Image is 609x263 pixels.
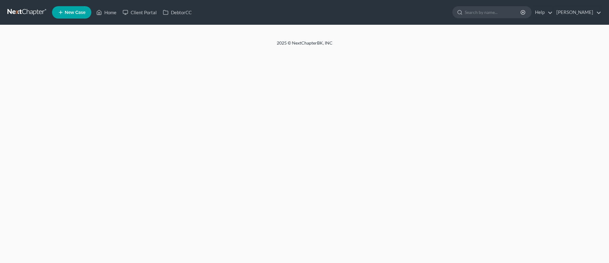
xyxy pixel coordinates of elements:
[120,7,160,18] a: Client Portal
[465,6,521,18] input: Search by name...
[553,7,601,18] a: [PERSON_NAME]
[160,7,195,18] a: DebtorCC
[93,7,120,18] a: Home
[65,10,85,15] span: New Case
[128,40,481,51] div: 2025 © NextChapterBK, INC
[532,7,553,18] a: Help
